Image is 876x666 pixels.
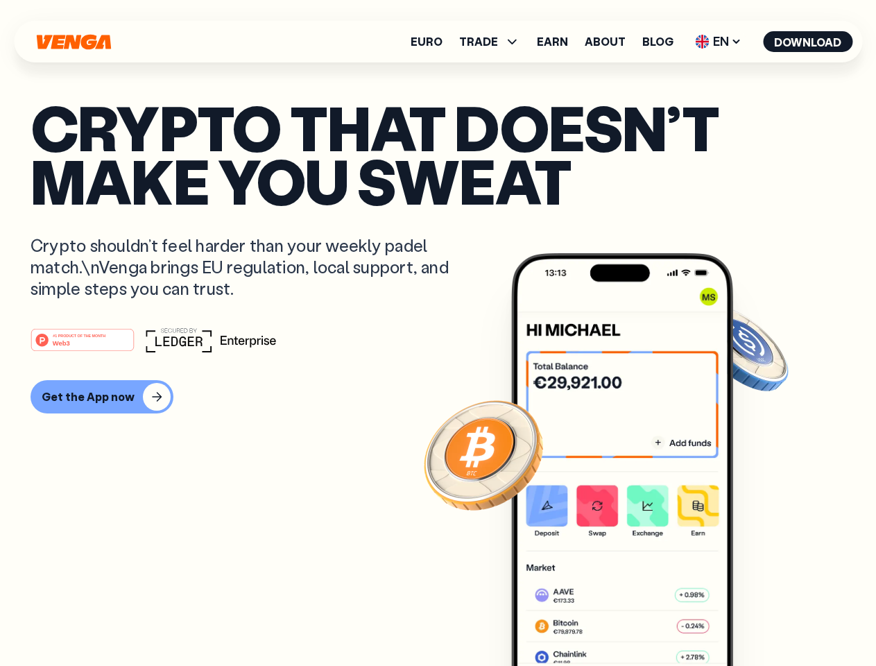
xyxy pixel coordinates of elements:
a: #1 PRODUCT OF THE MONTHWeb3 [31,336,135,355]
img: Bitcoin [421,392,546,517]
span: EN [690,31,746,53]
span: TRADE [459,36,498,47]
tspan: Web3 [53,339,70,346]
div: Get the App now [42,390,135,404]
img: USDC coin [692,298,791,398]
a: Euro [411,36,443,47]
p: Crypto shouldn’t feel harder than your weekly padel match.\nVenga brings EU regulation, local sup... [31,234,469,300]
svg: Home [35,34,112,50]
img: flag-uk [695,35,709,49]
span: TRADE [459,33,520,50]
p: Crypto that doesn’t make you sweat [31,101,845,207]
a: About [585,36,626,47]
button: Get the App now [31,380,173,413]
a: Blog [642,36,673,47]
a: Get the App now [31,380,845,413]
tspan: #1 PRODUCT OF THE MONTH [53,333,105,337]
button: Download [763,31,852,52]
a: Earn [537,36,568,47]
